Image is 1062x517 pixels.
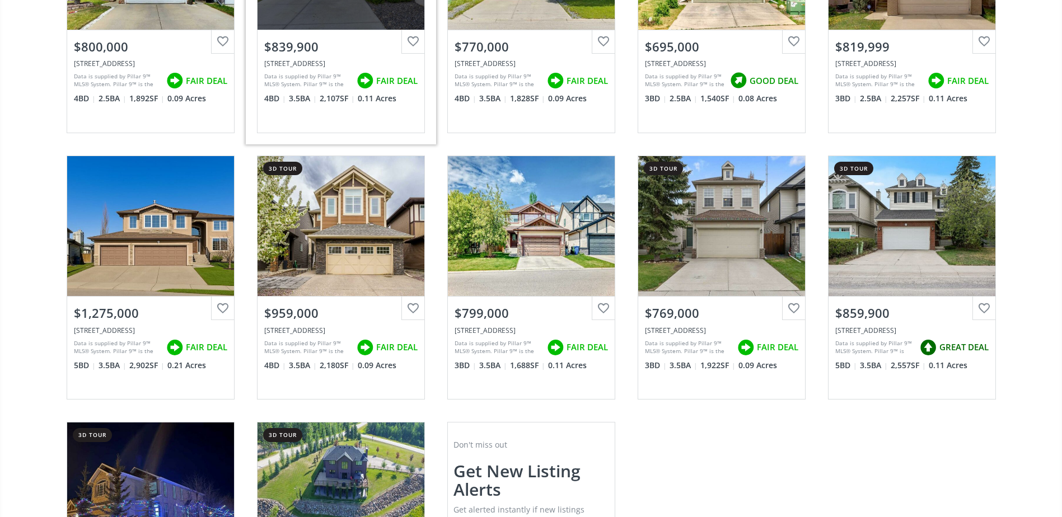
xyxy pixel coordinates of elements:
[700,360,736,371] span: 1,922 SF
[354,336,376,359] img: rating icon
[835,339,914,356] div: Data is supplied by Pillar 9™ MLS® System. Pillar 9™ is the owner of the copyright in its MLS® Sy...
[727,69,750,92] img: rating icon
[358,360,396,371] span: 0.09 Acres
[835,326,989,335] div: 596 Cougar Ridge Drive SW, Calgary, AB T3H5A4
[548,93,587,104] span: 0.09 Acres
[670,360,698,371] span: 3.5 BA
[645,59,798,68] div: 239 Cougar Plateau Way SW, Calgary, AB T3H5S2
[925,69,947,92] img: rating icon
[320,360,355,371] span: 2,180 SF
[354,69,376,92] img: rating icon
[738,93,777,104] span: 0.08 Acres
[264,38,418,55] div: $839,900
[99,360,127,371] span: 3.5 BA
[376,75,418,87] span: FAIR DEAL
[835,59,989,68] div: 112 Cougarstone Manor SW, Calgary, AB T3H 5N4
[453,439,507,450] span: Don't miss out
[670,93,698,104] span: 2.5 BA
[55,144,246,411] a: $1,275,000[STREET_ADDRESS]Data is supplied by Pillar 9™ MLS® System. Pillar 9™ is the owner of th...
[74,93,96,104] span: 4 BD
[947,75,989,87] span: FAIR DEAL
[835,72,922,89] div: Data is supplied by Pillar 9™ MLS® System. Pillar 9™ is the owner of the copyright in its MLS® Sy...
[129,360,165,371] span: 2,902 SF
[835,38,989,55] div: $819,999
[246,144,436,411] a: 3d tour$959,000[STREET_ADDRESS]Data is supplied by Pillar 9™ MLS® System. Pillar 9™ is the owner ...
[74,304,227,322] div: $1,275,000
[264,360,286,371] span: 4 BD
[645,72,724,89] div: Data is supplied by Pillar 9™ MLS® System. Pillar 9™ is the owner of the copyright in its MLS® Sy...
[455,59,608,68] div: 137 Cougarstone Common SW, Calgary, AB T3H 5P6
[510,93,545,104] span: 1,828 SF
[167,360,206,371] span: 0.21 Acres
[860,360,888,371] span: 3.5 BA
[455,93,476,104] span: 4 BD
[74,72,161,89] div: Data is supplied by Pillar 9™ MLS® System. Pillar 9™ is the owner of the copyright in its MLS® Sy...
[929,93,967,104] span: 0.11 Acres
[860,93,888,104] span: 2.5 BA
[645,360,667,371] span: 3 BD
[544,336,567,359] img: rating icon
[939,341,989,353] span: GREAT DEAL
[835,360,857,371] span: 5 BD
[626,144,817,411] a: 3d tour$769,000[STREET_ADDRESS]Data is supplied by Pillar 9™ MLS® System. Pillar 9™ is the owner ...
[455,326,608,335] div: 54 Cougarstone Mews SW, Calgary, AB T3H 5A2
[645,93,667,104] span: 3 BD
[455,339,541,356] div: Data is supplied by Pillar 9™ MLS® System. Pillar 9™ is the owner of the copyright in its MLS® Sy...
[548,360,587,371] span: 0.11 Acres
[74,38,227,55] div: $800,000
[917,336,939,359] img: rating icon
[734,336,757,359] img: rating icon
[455,38,608,55] div: $770,000
[510,360,545,371] span: 1,688 SF
[376,341,418,353] span: FAIR DEAL
[738,360,777,371] span: 0.09 Acres
[817,144,1007,411] a: 3d tour$859,900[STREET_ADDRESS]Data is supplied by Pillar 9™ MLS® System. Pillar 9™ is the owner ...
[835,93,857,104] span: 3 BD
[358,93,396,104] span: 0.11 Acres
[74,360,96,371] span: 5 BD
[186,75,227,87] span: FAIR DEAL
[167,93,206,104] span: 0.09 Acres
[645,304,798,322] div: $769,000
[455,360,476,371] span: 3 BD
[453,462,609,499] h2: Get new listing alerts
[891,93,926,104] span: 2,257 SF
[264,326,418,335] div: 133 Cougar Ridge Close SW, Calgary, AB T3H 0V4
[455,304,608,322] div: $799,000
[479,93,507,104] span: 3.5 BA
[567,75,608,87] span: FAIR DEAL
[645,326,798,335] div: 230 Cougarstone Circle SW, Calgary, AB T3H 4W4
[320,93,355,104] span: 2,107 SF
[645,339,732,356] div: Data is supplied by Pillar 9™ MLS® System. Pillar 9™ is the owner of the copyright in its MLS® Sy...
[264,304,418,322] div: $959,000
[74,59,227,68] div: 31 Cougarstone Park SW, Calgary, AB T3H 4Z9
[289,360,317,371] span: 3.5 BA
[264,72,351,89] div: Data is supplied by Pillar 9™ MLS® System. Pillar 9™ is the owner of the copyright in its MLS® Sy...
[479,360,507,371] span: 3.5 BA
[929,360,967,371] span: 0.11 Acres
[186,341,227,353] span: FAIR DEAL
[264,93,286,104] span: 4 BD
[835,304,989,322] div: $859,900
[645,38,798,55] div: $695,000
[163,336,186,359] img: rating icon
[757,341,798,353] span: FAIR DEAL
[289,93,317,104] span: 3.5 BA
[436,144,626,411] a: $799,000[STREET_ADDRESS]Data is supplied by Pillar 9™ MLS® System. Pillar 9™ is the owner of the ...
[99,93,127,104] span: 2.5 BA
[891,360,926,371] span: 2,557 SF
[544,69,567,92] img: rating icon
[129,93,165,104] span: 1,892 SF
[750,75,798,87] span: GOOD DEAL
[163,69,186,92] img: rating icon
[264,59,418,68] div: 115 Cougarstone Court SW, Calgary, AB T3H 5R4
[74,339,161,356] div: Data is supplied by Pillar 9™ MLS® System. Pillar 9™ is the owner of the copyright in its MLS® Sy...
[700,93,736,104] span: 1,540 SF
[455,72,541,89] div: Data is supplied by Pillar 9™ MLS® System. Pillar 9™ is the owner of the copyright in its MLS® Sy...
[567,341,608,353] span: FAIR DEAL
[264,339,351,356] div: Data is supplied by Pillar 9™ MLS® System. Pillar 9™ is the owner of the copyright in its MLS® Sy...
[74,326,227,335] div: 31 Cougarstone Point SW, Calgary, AB T3H 4Z3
